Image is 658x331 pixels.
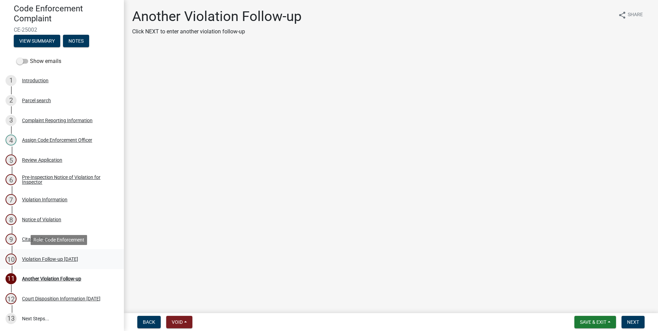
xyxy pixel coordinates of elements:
[14,26,110,33] span: CE-25002
[22,217,61,222] div: Notice of Violation
[22,158,62,162] div: Review Application
[22,138,92,142] div: Assign Code Enforcement Officer
[627,319,639,325] span: Next
[6,293,17,304] div: 12
[22,78,49,83] div: Introduction
[6,174,17,185] div: 6
[22,276,81,281] div: Another Violation Follow-up
[6,154,17,165] div: 5
[31,235,87,245] div: Role: Code Enforcement
[137,316,161,328] button: Back
[6,95,17,106] div: 2
[17,57,61,65] label: Show emails
[6,214,17,225] div: 8
[172,319,183,325] span: Void
[63,35,89,47] button: Notes
[574,316,616,328] button: Save & Exit
[22,237,51,242] div: Citation Form
[143,319,155,325] span: Back
[166,316,192,328] button: Void
[132,8,301,25] h1: Another Violation Follow-up
[628,11,643,19] span: Share
[622,316,645,328] button: Next
[613,8,648,22] button: shareShare
[580,319,606,325] span: Save & Exit
[22,197,67,202] div: Violation Information
[6,273,17,284] div: 11
[14,4,118,24] h4: Code Enforcement Complaint
[6,234,17,245] div: 9
[6,194,17,205] div: 7
[22,296,100,301] div: Court Disposition Information [DATE]
[6,254,17,265] div: 10
[618,11,626,19] i: share
[6,75,17,86] div: 1
[132,28,301,36] p: Click NEXT to enter another violation follow-up
[22,175,113,184] div: Pre-Inspection Notice of Violation for Inspector
[22,118,93,123] div: Complaint Reporting Information
[14,35,60,47] button: View Summary
[63,39,89,44] wm-modal-confirm: Notes
[6,313,17,324] div: 13
[22,257,78,261] div: Violation Follow-up [DATE]
[22,98,51,103] div: Parcel search
[6,135,17,146] div: 4
[14,39,60,44] wm-modal-confirm: Summary
[6,115,17,126] div: 3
